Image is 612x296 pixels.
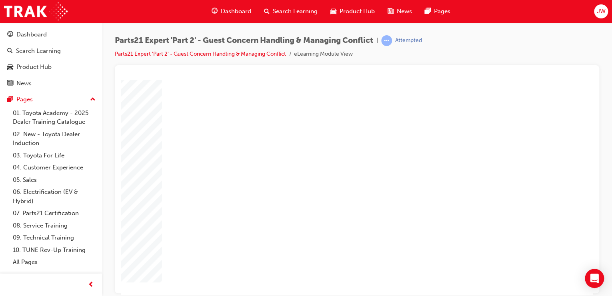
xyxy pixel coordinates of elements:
a: news-iconNews [381,3,418,20]
a: car-iconProduct Hub [324,3,381,20]
span: search-icon [7,48,13,55]
span: pages-icon [425,6,431,16]
span: learningRecordVerb_ATTEMPT-icon [381,35,392,46]
a: pages-iconPages [418,3,457,20]
button: Pages [3,92,99,107]
a: All Pages [10,256,99,268]
a: guage-iconDashboard [205,3,258,20]
span: car-icon [330,6,336,16]
a: 02. New - Toyota Dealer Induction [10,128,99,149]
span: search-icon [264,6,270,16]
span: up-icon [90,95,96,105]
a: 08. Service Training [10,219,99,232]
a: search-iconSearch Learning [258,3,324,20]
div: Attempted [395,37,422,44]
span: Product Hub [340,7,375,16]
a: 09. Technical Training [10,232,99,244]
span: Pages [434,7,450,16]
span: guage-icon [7,31,13,38]
div: Dashboard [16,30,47,39]
span: pages-icon [7,96,13,103]
img: Trak [4,2,68,20]
a: 07. Parts21 Certification [10,207,99,219]
li: eLearning Module View [294,50,353,59]
div: Open Intercom Messenger [585,269,604,288]
a: Search Learning [3,44,99,58]
a: 10. TUNE Rev-Up Training [10,244,99,256]
span: Dashboard [221,7,251,16]
span: Parts21 Expert 'Part 2' - Guest Concern Handling & Managing Conflict [115,36,373,45]
a: 06. Electrification (EV & Hybrid) [10,186,99,207]
span: guage-icon [212,6,218,16]
span: prev-icon [88,280,94,290]
a: Product Hub [3,60,99,75]
span: JW [596,7,605,16]
span: car-icon [7,64,13,71]
a: 03. Toyota For Life [10,149,99,162]
a: 04. Customer Experience [10,161,99,174]
a: Dashboard [3,27,99,42]
span: | [376,36,378,45]
span: Search Learning [273,7,318,16]
button: DashboardSearch LearningProduct HubNews [3,26,99,92]
div: News [16,79,32,88]
div: Product Hub [16,62,52,72]
div: Search Learning [16,46,61,56]
a: Parts21 Expert 'Part 2' - Guest Concern Handling & Managing Conflict [115,50,286,57]
a: News [3,76,99,91]
div: Pages [16,95,33,104]
span: news-icon [388,6,394,16]
a: 01. Toyota Academy - 2025 Dealer Training Catalogue [10,107,99,128]
span: news-icon [7,80,13,87]
a: 05. Sales [10,174,99,186]
span: News [397,7,412,16]
button: JW [594,4,608,18]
